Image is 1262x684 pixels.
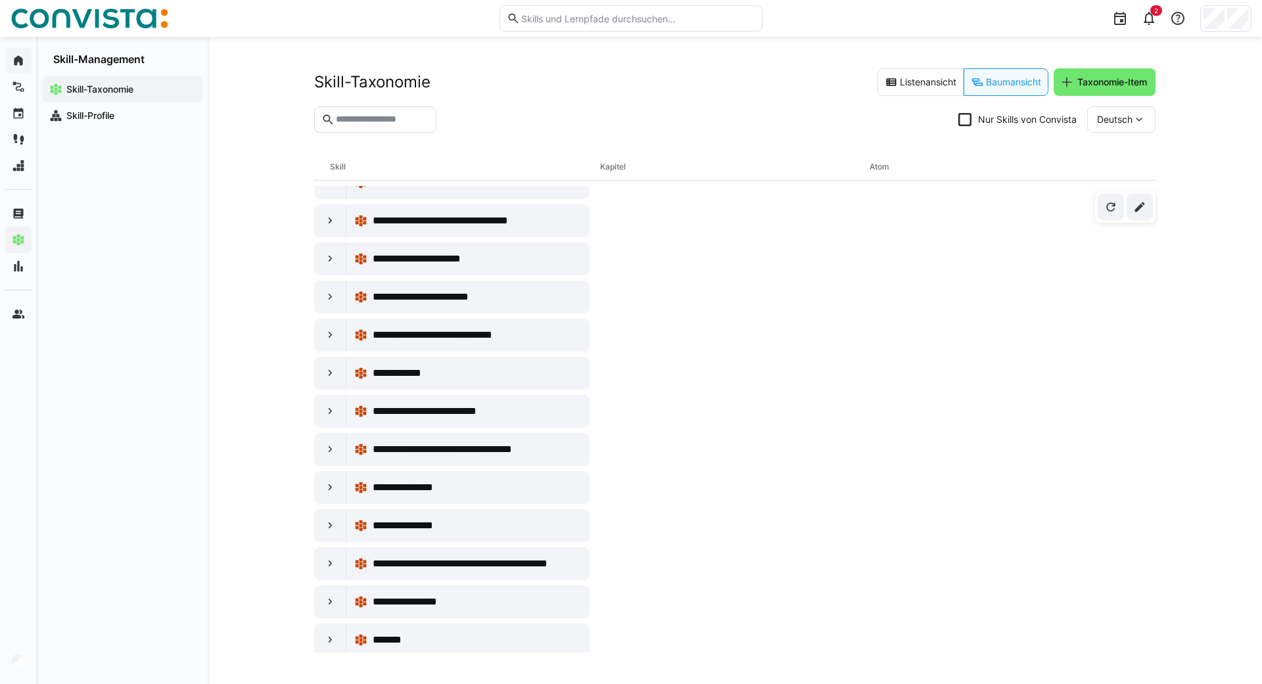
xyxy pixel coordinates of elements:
[330,154,600,180] div: Skill
[964,68,1048,96] eds-button-option: Baumansicht
[870,154,1140,180] div: Atom
[958,113,1077,126] eds-checkbox: Nur Skills von Convista
[1054,68,1156,96] button: Taxonomie-Item
[1154,7,1158,14] span: 2
[520,12,755,24] input: Skills und Lernpfade durchsuchen…
[600,154,870,180] div: Kapitel
[314,72,431,92] h2: Skill-Taxonomie
[877,68,964,96] eds-button-option: Listenansicht
[1075,76,1149,89] span: Taxonomie-Item
[1097,113,1133,126] span: Deutsch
